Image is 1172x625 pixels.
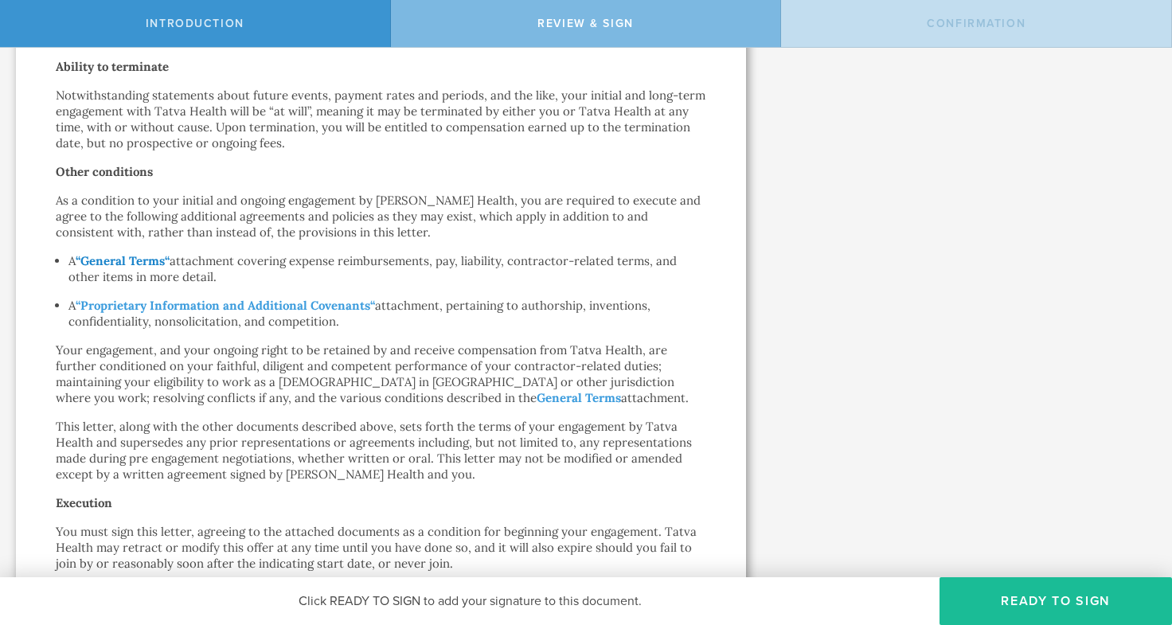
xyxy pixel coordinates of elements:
[56,59,169,74] strong: Ability to terminate
[56,524,706,572] p: You must sign this letter, agreeing to the attached documents as a condition for beginning your e...
[537,390,621,405] a: General Terms
[76,298,375,313] a: “ “
[68,253,706,285] p: A attachment covering expense reimbursements, pay, liability, contractor-related terms, and other...
[80,253,165,268] strong: General Terms
[56,193,706,240] p: As a condition to your initial and ongoing engagement by [PERSON_NAME] Health, you are required t...
[80,298,370,313] strong: Proprietary Information and Additional Covenants
[56,495,112,510] strong: Execution
[56,419,706,482] p: This letter, along with the other documents described above, sets forth the terms of your engagem...
[68,298,706,330] p: A attachment, pertaining to authorship, inventions, confidentiality, nonsolicitation, and competi...
[56,164,153,179] strong: Other conditions
[927,17,1025,30] span: Confirmation
[56,342,706,406] p: Your engagement, and your ongoing right to be retained by and receive compensation from Tatva Hea...
[537,17,634,30] span: Review & sign
[56,88,706,151] p: Notwithstanding statements about future events, payment rates and periods, and the like, your ini...
[940,577,1172,625] button: Ready to Sign
[76,253,170,268] a: “ “
[146,17,244,30] span: Introduction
